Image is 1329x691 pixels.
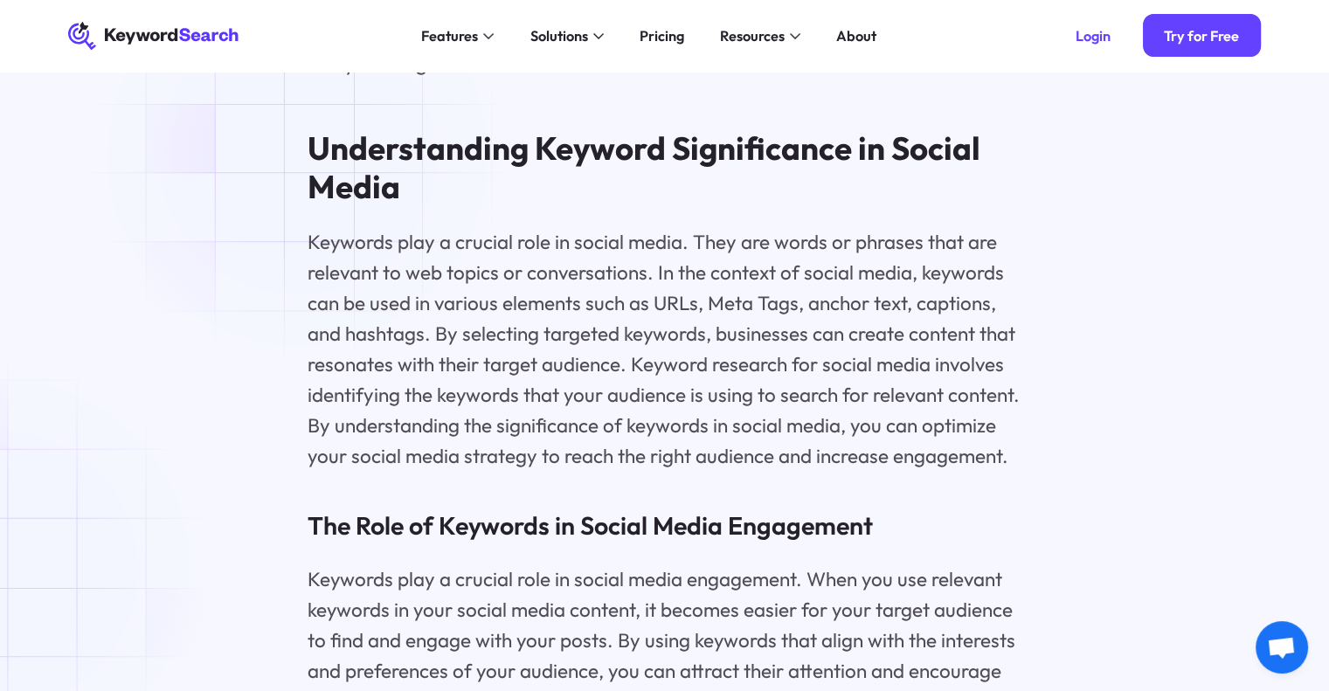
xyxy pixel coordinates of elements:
a: Try for Free [1143,14,1261,57]
h3: The Role of Keywords in Social Media Engagement [308,508,1021,542]
a: Login [1054,14,1132,57]
div: Features [421,25,478,47]
div: Pricing [640,25,684,47]
p: Keywords play a crucial role in social media. They are words or phrases that are relevant to web ... [308,227,1021,472]
div: Solutions [530,25,587,47]
a: About [825,22,887,51]
div: Open chat [1256,621,1308,674]
div: Login [1076,27,1111,45]
div: Resources [719,25,784,47]
a: Pricing [628,22,695,51]
div: About [836,25,876,47]
h2: Understanding Keyword Significance in Social Media [308,129,1021,205]
div: Try for Free [1164,27,1239,45]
